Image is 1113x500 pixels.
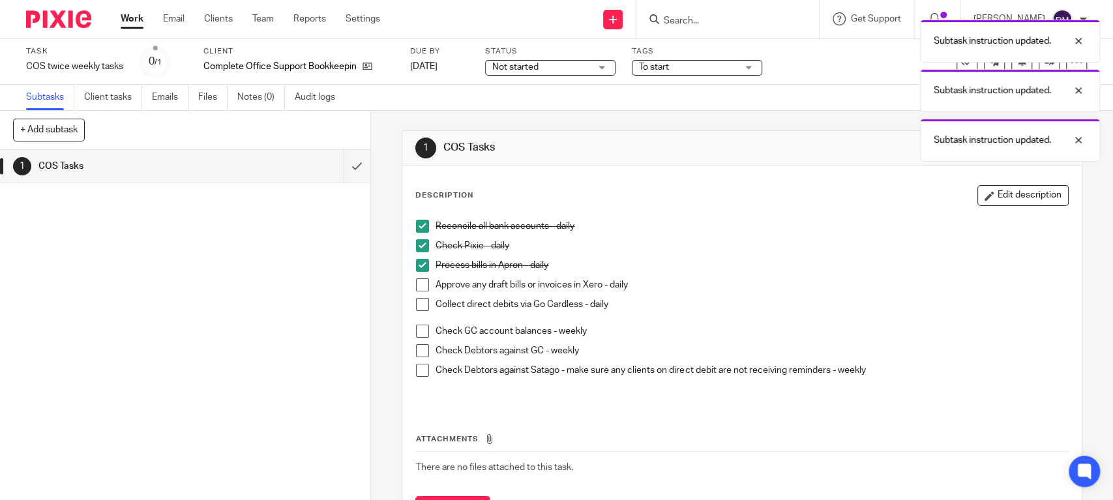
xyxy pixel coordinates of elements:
p: Subtask instruction updated. [934,84,1051,97]
label: Client [203,46,394,57]
small: /1 [155,59,162,66]
h1: COS Tasks [38,156,233,176]
p: Reconcile all bank accounts - daily [436,220,1067,233]
img: svg%3E [1052,9,1073,30]
a: Notes (0) [237,85,285,110]
label: Status [485,46,616,57]
a: Team [252,12,274,25]
a: Work [121,12,143,25]
div: COS twice weekly tasks [26,60,123,73]
div: 0 [149,54,162,69]
a: Files [198,85,228,110]
h1: COS Tasks [443,141,770,154]
img: Pixie [26,10,91,28]
p: Check GC account balances - weekly [436,325,1067,338]
a: Clients [204,12,233,25]
button: + Add subtask [13,119,85,141]
p: Collect direct debits via Go Cardless - daily [436,298,1067,311]
a: Settings [346,12,380,25]
p: Subtask instruction updated. [934,35,1051,48]
span: Not started [492,63,539,72]
div: 1 [415,138,436,158]
label: Due by [410,46,469,57]
a: Reports [293,12,326,25]
button: Edit description [977,185,1069,206]
a: Emails [152,85,188,110]
p: Process bills in Apron - daily [436,259,1067,272]
span: [DATE] [410,62,438,71]
a: Email [163,12,185,25]
a: Audit logs [295,85,345,110]
p: Description [415,190,473,201]
p: Approve any draft bills or invoices in Xero - daily [436,278,1067,291]
a: Client tasks [84,85,142,110]
span: Attachments [416,435,479,443]
p: Complete Office Support Bookkeeping Ltd [203,60,356,73]
a: Subtasks [26,85,74,110]
p: Check Debtors against Satago - make sure any clients on direct debit are not receiving reminders ... [436,364,1067,377]
p: Check Pixie - daily [436,239,1067,252]
p: Subtask instruction updated. [934,134,1051,147]
div: 1 [13,157,31,175]
label: Task [26,46,123,57]
span: There are no files attached to this task. [416,463,573,472]
p: Check Debtors against GC - weekly [436,344,1067,357]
